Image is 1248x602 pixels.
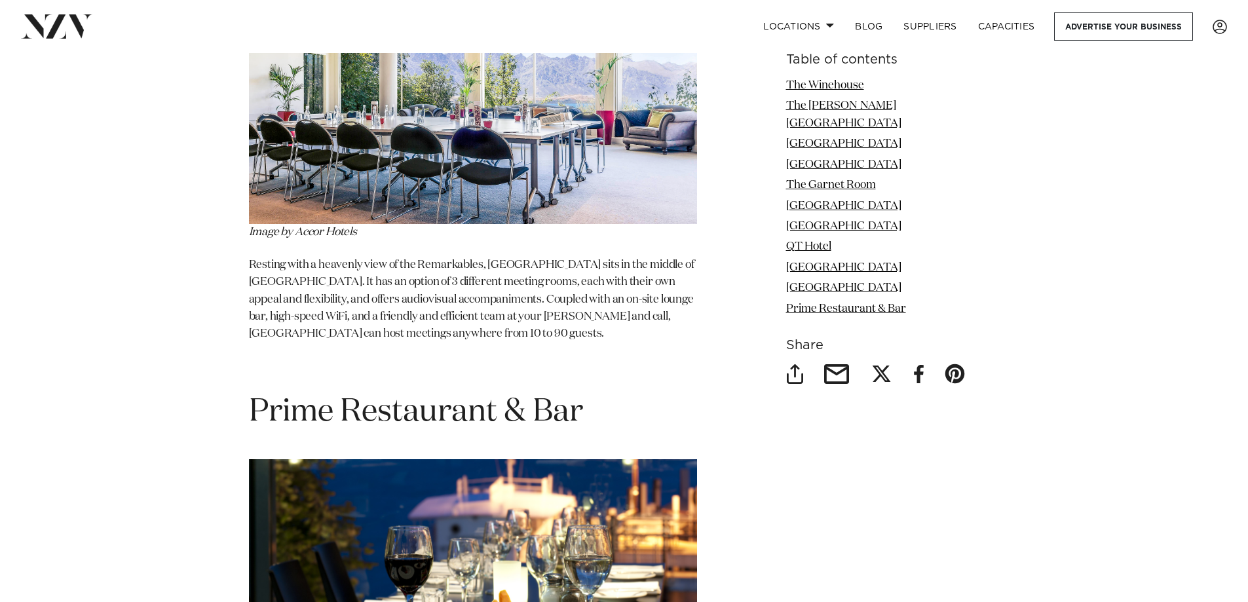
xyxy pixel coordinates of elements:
[786,100,901,128] a: The [PERSON_NAME][GEOGRAPHIC_DATA]
[786,282,901,293] a: [GEOGRAPHIC_DATA]
[786,303,906,314] a: Prime Restaurant & Bar
[249,259,694,339] span: Resting with a heavenly view of the Remarkables, [GEOGRAPHIC_DATA] sits in the middle of [GEOGRAP...
[786,179,876,191] a: The Garnet Room
[786,200,901,212] a: [GEOGRAPHIC_DATA]
[21,14,92,38] img: nzv-logo.png
[786,262,901,273] a: [GEOGRAPHIC_DATA]
[249,227,357,238] em: Image by Accor Hotels
[786,138,901,149] a: [GEOGRAPHIC_DATA]
[968,12,1046,41] a: Capacities
[753,12,844,41] a: Locations
[893,12,967,41] a: SUPPLIERS
[786,339,1000,352] h6: Share
[786,221,901,232] a: [GEOGRAPHIC_DATA]
[249,396,583,428] span: Prime Restaurant & Bar
[1054,12,1193,41] a: Advertise your business
[786,242,831,253] a: QT Hotel
[786,80,864,91] a: The Winehouse
[786,53,1000,67] h6: Table of contents
[844,12,893,41] a: BLOG
[786,159,901,170] a: [GEOGRAPHIC_DATA]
